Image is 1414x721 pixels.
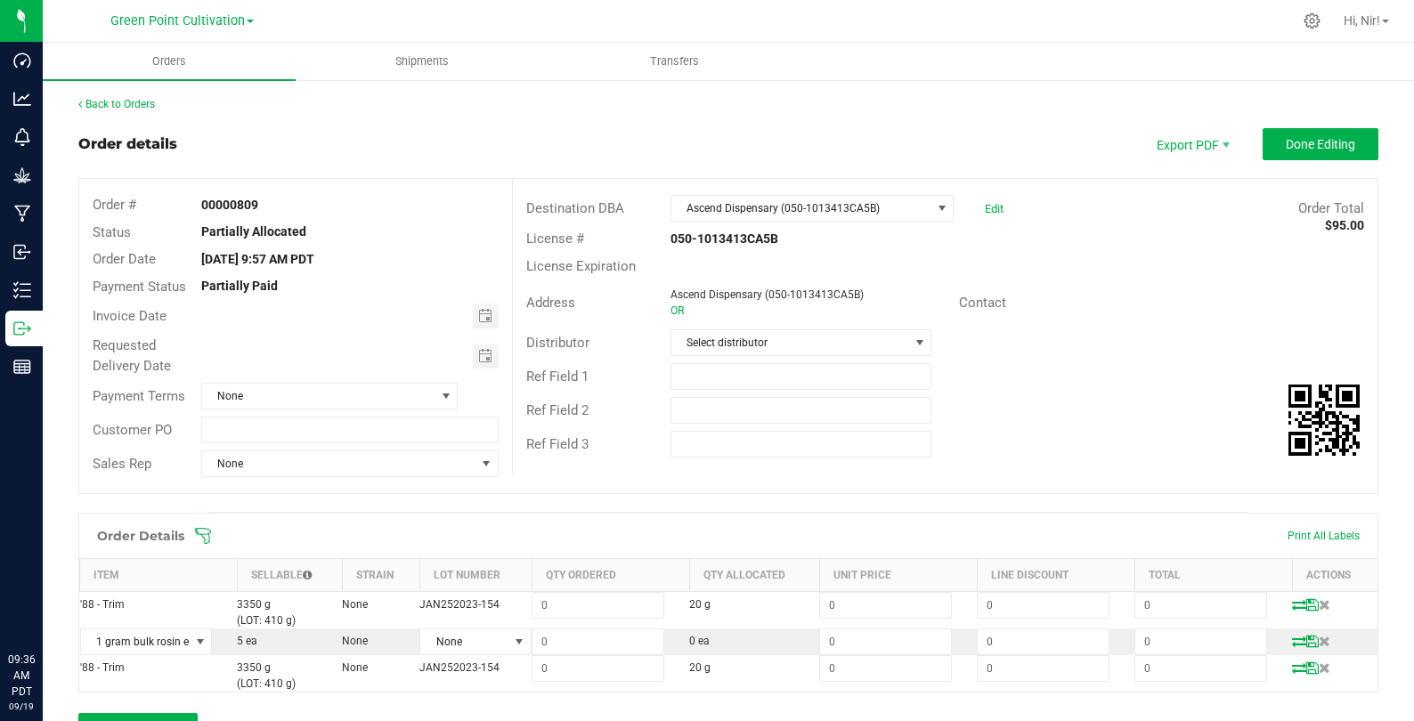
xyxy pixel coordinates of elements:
span: JAN252023-154 [419,661,500,674]
th: Qty Ordered [532,559,689,592]
strong: Partially Paid [201,279,278,293]
span: '88 - Trim [80,661,125,674]
span: 20 g [689,598,711,611]
p: 09:36 AM PDT [8,652,35,700]
span: 20 g [689,661,711,674]
strong: Partially Allocated [201,224,306,239]
span: '88 - Trim [80,598,125,611]
p: 09/19 [8,700,35,713]
a: Shipments [296,43,549,80]
span: Contact [959,295,1006,311]
input: 0 [820,629,951,654]
span: Delete Order Detail [1319,635,1330,647]
span: Order # [93,197,136,213]
span: Status [93,224,131,240]
input: 0 [532,656,663,681]
div: Order details [78,134,177,155]
span: Order Date [93,251,156,267]
span: Toggle calendar [473,304,499,328]
span: 1 gram bulk rosin each [81,629,190,654]
span: Payment Status [93,279,186,295]
span: Save Order Detail [1306,661,1319,674]
th: Actions [1292,559,1377,592]
inline-svg: Manufacturing [13,205,31,223]
span: Invoice Date [93,308,167,324]
span: Transfers [626,53,723,69]
span: None [342,598,368,611]
span: License Expiration [526,258,636,274]
span: Shipments [371,53,473,69]
span: Delete Order Detail [1319,598,1330,611]
span: JAN252023-154 [419,598,500,611]
input: 0 [978,656,1109,681]
strong: [DATE] 9:57 AM PDT [201,252,314,266]
th: Strain [342,559,419,592]
strong: 00000809 [201,198,258,212]
span: NO DATA FOUND [80,628,213,655]
th: Item [80,559,238,592]
span: Distributor [526,335,589,351]
span: Sales Rep [93,456,151,472]
inline-svg: Inbound [13,243,31,261]
span: Select distributor [671,330,909,355]
span: OR [670,304,684,317]
inline-svg: Grow [13,166,31,184]
span: 5 ea [237,635,257,647]
span: 3350 g [237,598,271,611]
input: 0 [532,593,663,618]
inline-svg: Monitoring [13,128,31,146]
strong: 050-1013413CA5B [670,231,778,246]
input: 0 [978,629,1109,654]
span: License # [526,231,584,247]
span: Requested Delivery Date [93,337,171,374]
span: Customer PO [93,422,172,438]
a: Edit [985,202,1004,215]
th: Sellable [237,559,342,592]
span: None [202,384,435,409]
span: None [420,629,508,654]
strong: $95.00 [1325,218,1364,232]
span: Save Order Detail [1306,598,1319,611]
a: Orders [43,43,296,80]
span: Destination DBA [526,200,624,216]
span: Ascend Dispensary (050-1013413CA5B) [670,288,864,301]
input: 0 [1135,656,1266,681]
input: 0 [1135,629,1266,654]
input: 0 [532,629,663,654]
span: None [342,661,368,674]
div: Manage settings [1301,12,1323,29]
th: Total [1134,559,1292,592]
input: 0 [820,593,951,618]
span: Orders [128,53,210,69]
span: Ascend Dispensary (050-1013413CA5B) [671,196,930,221]
inline-svg: Dashboard [13,52,31,69]
th: Line Discount [977,559,1134,592]
inline-svg: Inventory [13,281,31,299]
span: Ref Field 3 [526,436,589,452]
h1: Order Details [97,529,184,543]
span: Toggle calendar [473,344,499,369]
a: Transfers [548,43,800,80]
inline-svg: Outbound [13,320,31,337]
qrcode: 00000809 [1288,385,1360,456]
span: Delete Order Detail [1319,661,1330,674]
span: None [342,635,368,647]
span: Done Editing [1286,137,1355,151]
iframe: Resource center unread badge [53,576,74,597]
inline-svg: Analytics [13,90,31,108]
span: 0 ea [689,635,710,647]
span: Export PDF [1138,128,1245,160]
span: Order Total [1298,200,1364,216]
span: 3350 g [237,661,271,674]
input: 0 [1135,593,1266,618]
input: 0 [820,656,951,681]
th: Lot Number [419,559,532,592]
inline-svg: Reports [13,358,31,376]
span: Payment Terms [93,388,185,404]
th: Unit Price [819,559,977,592]
img: Scan me! [1288,385,1360,456]
span: Ref Field 2 [526,402,589,418]
span: Green Point Cultivation [110,13,245,28]
span: Address [526,295,575,311]
span: Ref Field 1 [526,369,589,385]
